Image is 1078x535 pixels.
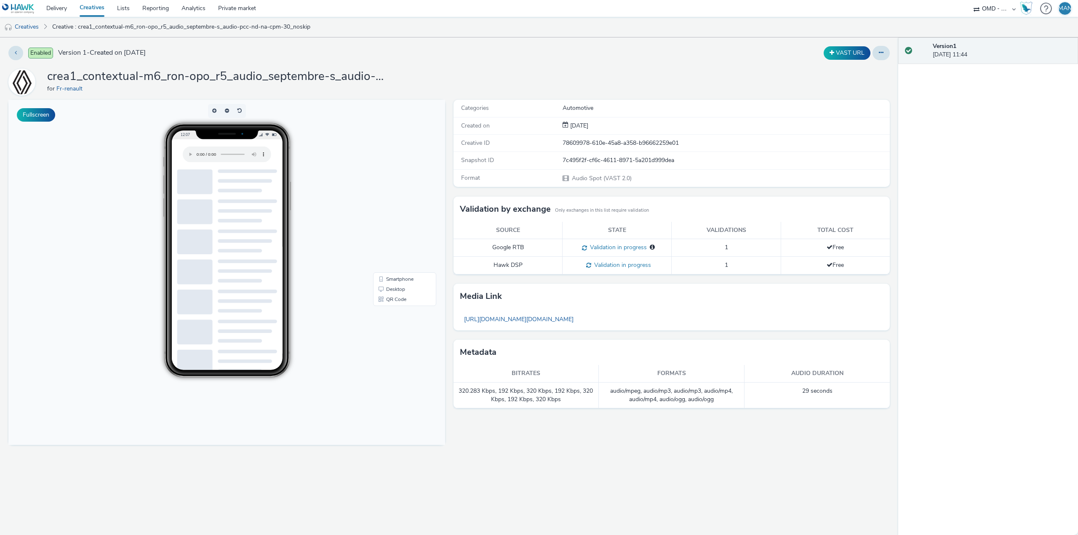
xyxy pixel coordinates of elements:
img: Hawk Academy [1020,2,1033,15]
h3: Media link [460,290,502,303]
small: Only exchanges in this list require validation [555,207,649,214]
li: Desktop [366,184,426,194]
td: Hawk DSP [454,257,563,274]
th: Validations [672,222,781,239]
span: Version 1 - Created on [DATE] [58,48,146,58]
a: Creative : crea1_contextual-m6_ron-opo_r5_audio_septembre-s_audio-pcc-nd-na-cpm-30_noskip [48,17,315,37]
a: Hawk Academy [1020,2,1036,15]
span: QR Code [378,197,398,202]
span: Snapshot ID [461,156,494,164]
div: Automotive [563,104,889,112]
img: audio [4,23,13,32]
img: Fr-renault [10,66,34,98]
th: Audio duration [744,365,890,382]
h1: crea1_contextual-m6_ron-opo_r5_audio_septembre-s_audio-pcc-nd-na-cpm-30_noskip [47,69,384,85]
span: Categories [461,104,489,112]
span: [DATE] [568,122,588,130]
th: State [563,222,672,239]
th: Bitrates [454,365,599,382]
span: Creative ID [461,139,490,147]
button: Fullscreen [17,108,55,122]
div: MAN [1058,2,1072,15]
span: Enabled [28,48,53,59]
span: Validation in progress [587,243,647,251]
li: Smartphone [366,174,426,184]
a: [URL][DOMAIN_NAME][DOMAIN_NAME] [460,311,578,327]
img: undefined Logo [2,3,35,14]
span: Free [827,243,844,251]
span: Format [461,174,480,182]
div: Creation 28 August 2025, 11:44 [568,122,588,130]
div: 78609978-610e-45a8-a358-b96662259e01 [563,139,889,147]
strong: Version 1 [933,42,956,50]
div: Duplicate the creative as a VAST URL [822,46,873,60]
span: 12:07 [172,32,181,37]
th: Source [454,222,563,239]
a: Fr-renault [8,78,39,86]
span: Created on [461,122,490,130]
span: Audio Spot (VAST 2.0) [571,174,632,182]
li: QR Code [366,194,426,205]
th: Formats [599,365,744,382]
td: 320.283 Kbps, 192 Kbps, 320 Kbps, 192 Kbps, 320 Kbps, 192 Kbps, 320 Kbps [454,383,599,409]
span: for [47,85,56,93]
button: VAST URL [824,46,870,60]
span: 1 [725,261,728,269]
h3: Validation by exchange [460,203,551,216]
span: Desktop [378,187,397,192]
td: 29 seconds [744,383,890,409]
div: [DATE] 11:44 [933,42,1071,59]
span: Smartphone [378,177,405,182]
a: Fr-renault [56,85,86,93]
td: audio/mpeg, audio/mp3, audio/mp3, audio/mp4, audio/mp4, audio/ogg, audio/ogg [599,383,744,409]
th: Total cost [781,222,890,239]
td: Google RTB [454,239,563,257]
h3: Metadata [460,346,496,359]
div: 7c495f2f-cf6c-4611-8971-5a201d999dea [563,156,889,165]
span: Free [827,261,844,269]
span: 1 [725,243,728,251]
span: Validation in progress [591,261,651,269]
